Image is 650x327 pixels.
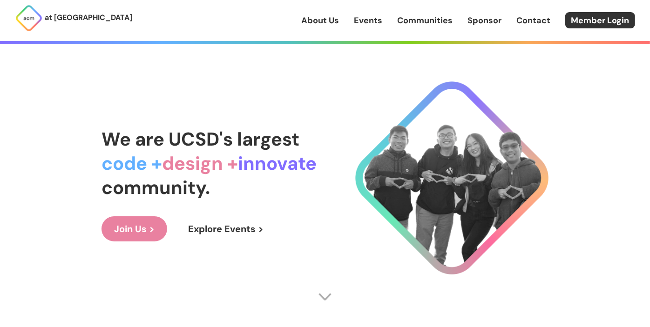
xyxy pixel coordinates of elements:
[301,14,339,27] a: About Us
[565,12,635,28] a: Member Login
[467,14,501,27] a: Sponsor
[102,151,162,175] span: code +
[355,81,548,274] img: Cool Logo
[318,290,332,304] img: Scroll Arrow
[15,4,43,32] img: ACM Logo
[516,14,550,27] a: Contact
[354,14,382,27] a: Events
[176,216,276,241] a: Explore Events >
[45,12,132,24] p: at [GEOGRAPHIC_DATA]
[162,151,238,175] span: design +
[102,127,299,151] span: We are UCSD's largest
[102,175,210,200] span: community.
[238,151,317,175] span: innovate
[15,4,132,32] a: at [GEOGRAPHIC_DATA]
[102,216,167,241] a: Join Us >
[397,14,453,27] a: Communities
